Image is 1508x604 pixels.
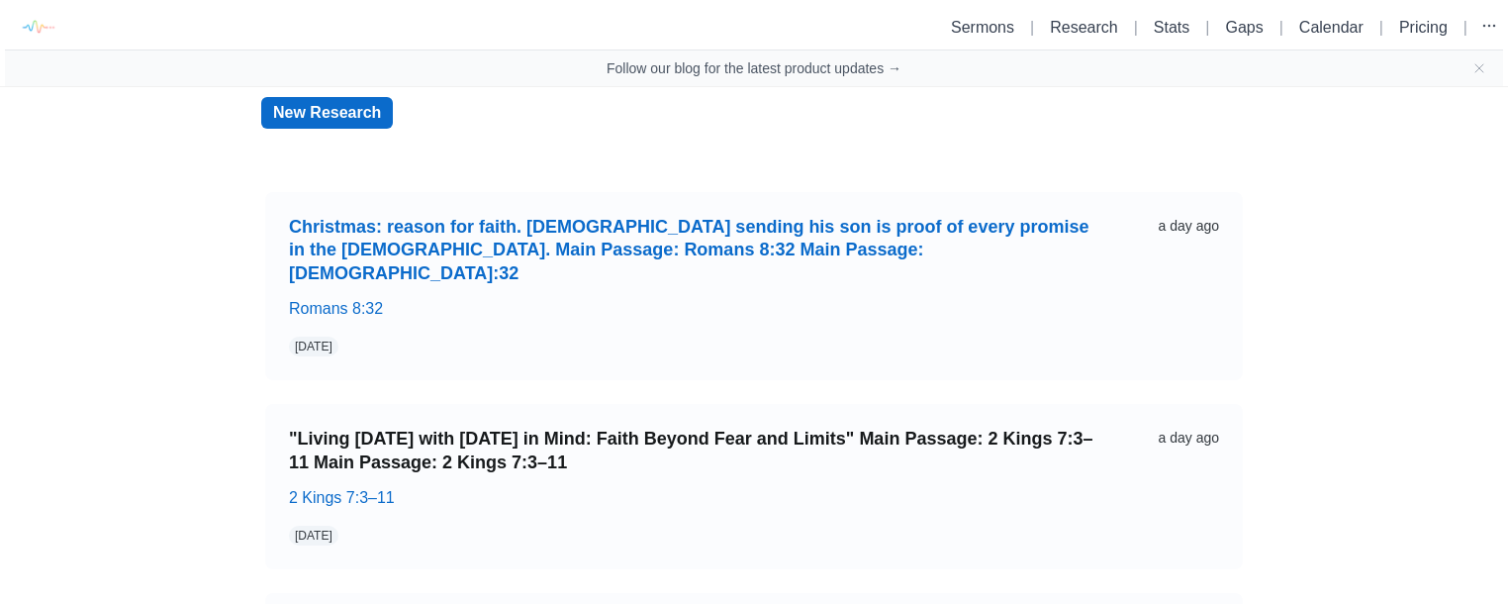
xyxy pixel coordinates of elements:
[607,58,901,78] a: Follow our blog for the latest product updates →
[1225,19,1263,36] a: Gaps
[1299,19,1364,36] a: Calendar
[295,527,332,545] span: [DATE]
[951,19,1014,36] a: Sermons
[289,428,1100,474] a: "Living [DATE] with [DATE] in Mind: Faith Beyond Fear and Limits" Main Passage: 2 Kings 7:3–11 Ma...
[1154,19,1189,36] a: Stats
[1022,16,1042,40] li: |
[1050,19,1117,36] a: Research
[1371,16,1391,40] li: |
[1272,16,1291,40] li: |
[15,5,59,50] img: logo
[1116,428,1219,449] p: a day ago
[1456,16,1475,40] li: |
[1197,16,1217,40] li: |
[289,300,383,317] a: Romans 8:32
[1471,60,1487,76] button: Close banner
[1126,16,1146,40] li: |
[289,216,1100,285] a: Christmas: reason for faith. [DEMOGRAPHIC_DATA] sending his son is proof of every promise in the ...
[289,489,395,506] a: 2 Kings 7:3–11
[1409,505,1484,580] iframe: Drift Widget Chat Controller
[261,97,393,129] a: New Research
[1399,19,1448,36] a: Pricing
[295,338,332,355] span: [DATE]
[1116,216,1219,237] p: a day ago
